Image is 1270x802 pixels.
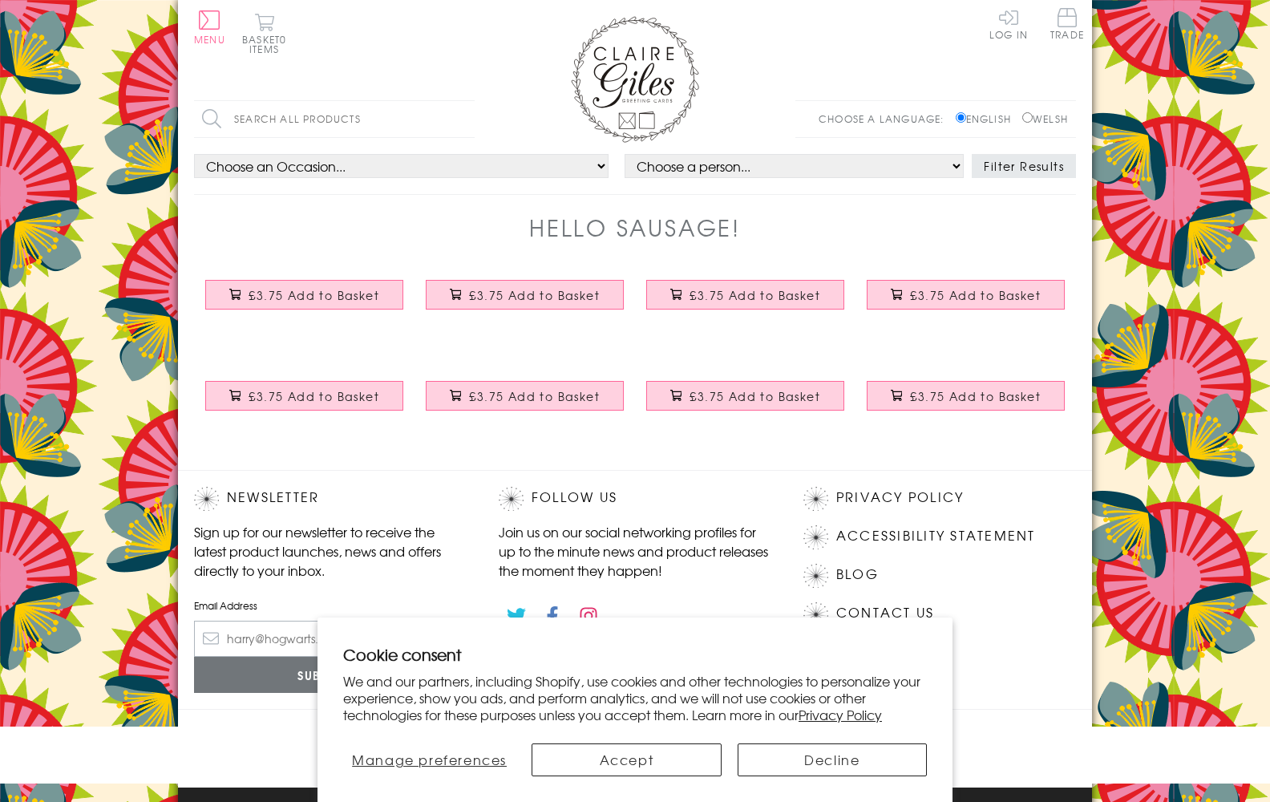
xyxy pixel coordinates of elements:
a: Birthday or Congratulations Card, Party Pants, Embellished with colourful pompoms £3.75 Add to Ba... [635,369,855,438]
a: Birthday Boy Card, Circus Strong Man, Embellished with colourful pompoms £3.75 Add to Basket [194,369,415,438]
span: £3.75 Add to Basket [690,287,820,303]
p: Sign up for our newsletter to receive the latest product launches, news and offers directly to yo... [194,522,467,580]
button: £3.75 Add to Basket [646,280,845,310]
a: Privacy Policy [799,705,882,724]
input: Welsh [1022,112,1033,123]
p: Choose a language: [819,111,952,126]
button: Basket0 items [242,13,286,54]
input: Search all products [194,101,475,137]
select: option option [194,154,609,178]
button: £3.75 Add to Basket [867,381,1066,411]
a: Trade [1050,8,1084,43]
span: £3.75 Add to Basket [249,287,379,303]
a: Birthday Card, Hello Sausage, Embellished with colourful pompoms £3.75 Add to Basket [855,369,1076,438]
button: Menu [194,10,225,44]
label: English [956,111,1019,126]
h2: Follow Us [499,487,771,511]
a: New Job Congratulations Card, 9-5 Dolly, Embellished with colourful pompoms £3.75 Add to Basket [855,268,1076,337]
img: Claire Giles Greetings Cards [571,16,699,143]
span: Menu [194,32,225,47]
input: harry@hogwarts.edu [194,621,467,657]
span: £3.75 Add to Basket [469,388,600,404]
a: Log In [989,8,1028,39]
span: £3.75 Add to Basket [690,388,820,404]
button: Filter Results [972,154,1076,178]
span: £3.75 Add to Basket [469,287,600,303]
input: Search [459,101,475,137]
button: £3.75 Add to Basket [646,381,845,411]
button: Decline [738,743,927,776]
a: Congratulations and Good Luck Card, Off to Uni, Embellished with pompoms £3.75 Add to Basket [415,369,635,438]
h2: Cookie consent [343,643,927,666]
a: Birthday Card, Have an Egg-cellent Day, Embellished with colourful pompoms £3.75 Add to Basket [635,268,855,337]
span: 0 items [249,32,286,56]
button: £3.75 Add to Basket [205,280,404,310]
label: Welsh [1022,111,1068,126]
p: We and our partners, including Shopify, use cookies and other technologies to personalize your ex... [343,673,927,723]
a: Privacy Policy [836,487,964,508]
a: Birthday Card, Maki This Birthday Count, Sushi Embellished with colourful pompoms £3.75 Add to Ba... [194,268,415,337]
p: Join us on our social networking profiles for up to the minute news and product releases the mome... [499,522,771,580]
span: £3.75 Add to Basket [910,287,1041,303]
button: £3.75 Add to Basket [426,381,625,411]
button: £3.75 Add to Basket [867,280,1066,310]
span: Manage preferences [352,750,507,769]
button: Accept [532,743,721,776]
a: Contact Us [836,602,934,624]
span: Trade [1050,8,1084,39]
h2: Newsletter [194,487,467,511]
span: £3.75 Add to Basket [249,388,379,404]
button: £3.75 Add to Basket [205,381,404,411]
input: Subscribe [194,657,467,693]
a: Blog [836,564,879,585]
button: £3.75 Add to Basket [426,280,625,310]
button: Manage preferences [343,743,516,776]
span: £3.75 Add to Basket [910,388,1041,404]
a: Birthday Card, Cherry Happy Birthday, Embellished with colourful pompoms £3.75 Add to Basket [415,268,635,337]
h1: Hello Sausage! [529,211,741,244]
a: Accessibility Statement [836,525,1036,547]
input: English [956,112,966,123]
label: Email Address [194,598,467,613]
